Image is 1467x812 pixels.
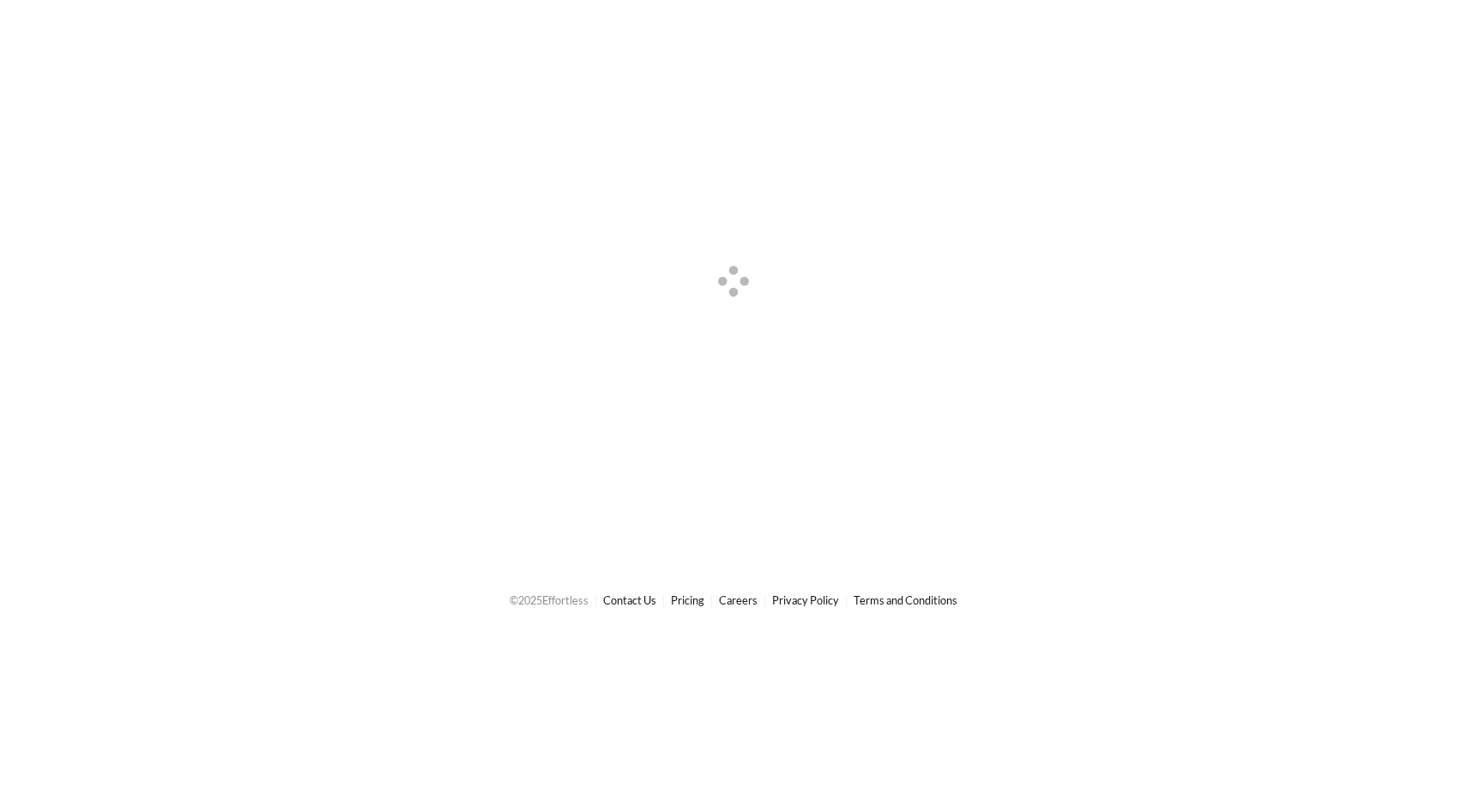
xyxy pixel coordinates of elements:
a: Careers [719,593,758,607]
a: Contact Us [603,593,656,607]
a: Pricing [671,593,704,607]
a: Terms and Conditions [854,593,957,607]
a: Privacy Policy [772,593,839,607]
span: © 2025 Effortless [510,593,589,607]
